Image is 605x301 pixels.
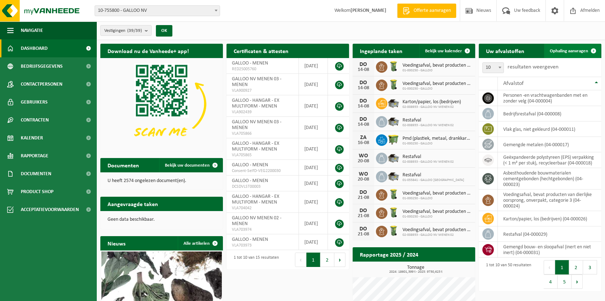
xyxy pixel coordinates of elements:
span: Afvalstof [503,81,524,86]
td: karton/papier, los (bedrijven) (04-000026) [498,211,601,226]
button: 5 [558,274,572,289]
count: (39/39) [127,28,142,33]
td: [DATE] [299,74,328,95]
button: Previous [295,253,306,267]
span: 01-000250 - GALLOO [402,196,472,201]
button: 2 [320,253,334,267]
div: WO [356,153,371,159]
img: WB-0140-HPE-GN-50 [387,188,400,200]
div: DO [356,226,371,232]
img: WB-0140-HPE-GN-51 [387,206,400,219]
span: Bedrijfsgegevens [21,57,63,75]
div: 21-08 [356,214,371,219]
td: [DATE] [299,234,328,250]
span: VLA703973 [232,243,293,248]
button: Next [572,274,583,289]
span: Voedingsafval, bevat producten van dierlijke oorsprong, onverpakt, categorie 3 [402,63,472,68]
span: GALLOO - MENEN [232,61,268,66]
span: GALLOO NV MENEN 03 - MENEN [232,119,281,130]
td: [DATE] [299,160,328,176]
span: 10 [483,63,504,73]
td: geëxpandeerde polystyreen (EPS) verpakking (< 1 m² per stuk), recycleerbaar (04-000018) [498,152,601,168]
a: Bekijk uw kalender [419,44,475,58]
div: 20-08 [356,177,371,182]
h2: Rapportage 2025 / 2024 [353,247,425,261]
img: WB-5000-GAL-GY-01 [387,170,400,182]
td: restafval (04-000029) [498,226,601,242]
div: DO [356,62,371,67]
span: RED25005760 [232,66,293,72]
td: [DATE] [299,58,328,74]
span: Product Shop [21,183,53,201]
span: 10-755800 - GALLOO NV [95,5,220,16]
button: Vestigingen(39/39) [100,25,152,36]
div: 21-08 [356,195,371,200]
div: 14-08 [356,104,371,109]
span: Bekijk uw kalender [425,49,462,53]
div: DO [356,190,371,195]
span: DCSDVLST00003 [232,184,293,190]
a: Offerte aanvragen [397,4,456,18]
div: 20-08 [356,159,371,164]
strong: [PERSON_NAME] [351,8,386,13]
span: Documenten [21,165,51,183]
td: vlak glas, niet gekleurd (04-000011) [498,121,601,137]
span: Acceptatievoorwaarden [21,201,79,219]
div: 14-08 [356,67,371,72]
button: 1 [306,253,320,267]
h2: Nieuws [100,236,133,250]
span: 2024: 18601,399 t - 2025: 9730,623 t [356,270,475,274]
td: personen -en vrachtwagenbanden met en zonder velg (04-000004) [498,90,601,106]
span: 10 [482,62,504,73]
span: GALLOO - MENEN [232,178,268,183]
span: VLA705866 [232,131,293,137]
span: Restafval [402,154,454,160]
span: Restafval [402,118,454,123]
span: Restafval [402,172,464,178]
div: DO [356,80,371,86]
span: 01-055841 - GALLOO [GEOGRAPHIC_DATA] [402,178,464,182]
span: VLA900927 [232,88,293,94]
img: WB-5000-GAL-GY-01 [387,152,400,164]
span: VLA704042 [232,205,293,211]
span: 02-008933 - GALLOO NV MENEN 02 [402,233,472,237]
span: Navigatie [21,21,43,39]
h2: Uw afvalstoffen [479,44,532,58]
img: WB-5000-GAL-GY-01 [387,115,400,127]
span: VLA902439 [232,109,293,115]
div: DO [356,98,371,104]
td: [DATE] [299,117,328,138]
span: GALLOO - MENEN [232,237,268,242]
span: VLA703974 [232,227,293,233]
img: WB-0140-HPE-GN-51 [387,78,400,91]
span: Voedingsafval, bevat producten van dierlijke oorsprong, onverpakt, categorie 3 [402,227,472,233]
td: [DATE] [299,176,328,191]
span: VLA705865 [232,152,293,158]
span: Ophaling aanvragen [550,49,588,53]
span: Offerte aanvragen [412,7,453,14]
span: Dashboard [21,39,48,57]
a: Alle artikelen [178,236,222,250]
div: 21-08 [356,232,371,237]
button: Next [334,253,346,267]
span: GALLOO - MENEN [232,162,268,168]
div: 1 tot 10 van 15 resultaten [230,252,279,268]
a: Bekijk uw documenten [159,158,222,172]
span: GALLOO - HANGAR - EX MULTIFORM - MENEN [232,141,279,152]
span: Contactpersonen [21,75,62,93]
div: 1 tot 10 van 50 resultaten [482,259,531,290]
span: 02-008933 - GALLOO NV MENEN 02 [402,123,454,128]
span: 02-008933 - GALLOO NV MENEN 02 [402,105,461,109]
span: Kalender [21,129,43,147]
span: Contracten [21,111,49,129]
h2: Aangevraagde taken [100,197,165,211]
td: [DATE] [299,191,328,213]
img: WB-1100-HPE-GN-50 [387,133,400,145]
span: Bekijk uw documenten [165,163,210,168]
td: gemengde metalen (04-000017) [498,137,601,152]
td: gemengd bouw- en sloopafval (inert en niet inert) (04-000031) [498,242,601,258]
span: 01-000250 - GALLOO [402,68,472,73]
span: 01-000250 - GALLOO [402,87,472,91]
span: GALLOO NV MENEN 03 - MENEN [232,76,281,87]
h2: Download nu de Vanheede+ app! [100,44,196,58]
